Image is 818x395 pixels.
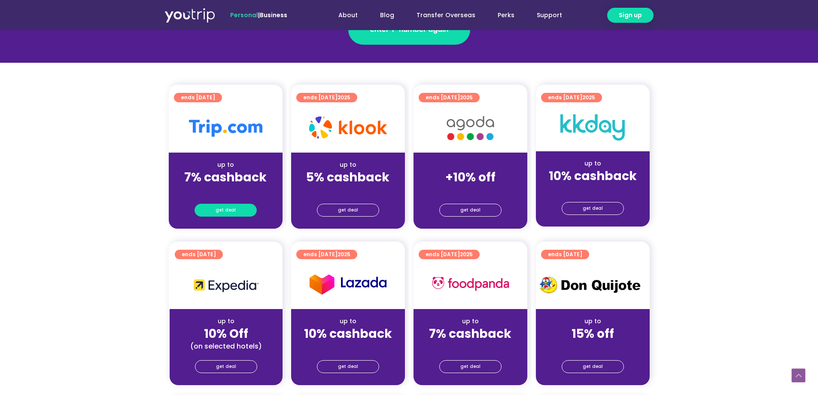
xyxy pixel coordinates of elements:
strong: +10% off [445,169,496,186]
a: ends [DATE]2025 [296,250,357,259]
a: get deal [317,360,379,373]
a: About [327,7,369,23]
div: (for stays only) [298,185,398,194]
div: (on selected hotels) [176,342,276,351]
a: ends [DATE] [174,93,222,102]
div: (for stays only) [543,342,643,351]
span: get deal [338,361,358,373]
span: ends [DATE] [303,93,350,102]
div: up to [298,160,398,169]
a: Blog [369,7,405,23]
div: up to [176,317,276,326]
a: ends [DATE]2025 [296,93,357,102]
span: ends [DATE] [182,250,216,259]
a: ends [DATE] [541,250,589,259]
span: get deal [583,361,603,373]
span: 2025 [338,94,350,101]
a: Support [526,7,573,23]
a: Perks [487,7,526,23]
span: get deal [583,202,603,214]
a: Sign up [607,8,654,23]
a: get deal [439,204,502,217]
div: (for stays only) [420,185,520,194]
a: ends [DATE]2025 [419,250,480,259]
span: get deal [216,204,236,216]
span: get deal [216,361,236,373]
div: (for stays only) [420,342,520,351]
span: ends [DATE] [426,250,473,259]
a: get deal [562,202,624,215]
span: get deal [338,204,358,216]
a: ends [DATE]2025 [419,93,480,102]
a: ends [DATE]2025 [541,93,602,102]
span: | [230,11,287,19]
a: get deal [195,360,257,373]
span: ends [DATE] [303,250,350,259]
div: (for stays only) [298,342,398,351]
div: up to [543,317,643,326]
strong: 10% cashback [304,325,392,342]
span: ends [DATE] [181,93,215,102]
strong: 5% cashback [306,169,389,186]
div: up to [298,317,398,326]
a: get deal [562,360,624,373]
span: get deal [460,204,480,216]
span: 2025 [582,94,595,101]
strong: 7% cashback [429,325,511,342]
strong: 10% cashback [549,168,637,184]
span: Personal [230,11,258,19]
a: get deal [439,360,502,373]
a: get deal [317,204,379,217]
span: 2025 [460,94,473,101]
div: (for stays only) [543,184,643,193]
span: 2025 [338,251,350,258]
div: up to [543,159,643,168]
span: get deal [460,361,480,373]
div: up to [420,317,520,326]
a: ends [DATE] [175,250,223,259]
strong: 15% off [572,325,614,342]
a: get deal [195,204,257,217]
a: Transfer Overseas [405,7,487,23]
span: 2025 [460,251,473,258]
strong: 7% cashback [184,169,267,186]
span: ends [DATE] [548,93,595,102]
span: ends [DATE] [548,250,582,259]
span: ends [DATE] [426,93,473,102]
span: Sign up [619,11,642,20]
div: (for stays only) [176,185,276,194]
span: up to [462,160,478,169]
div: up to [176,160,276,169]
a: Business [260,11,287,19]
strong: 10% Off [204,325,248,342]
nav: Menu [310,7,573,23]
